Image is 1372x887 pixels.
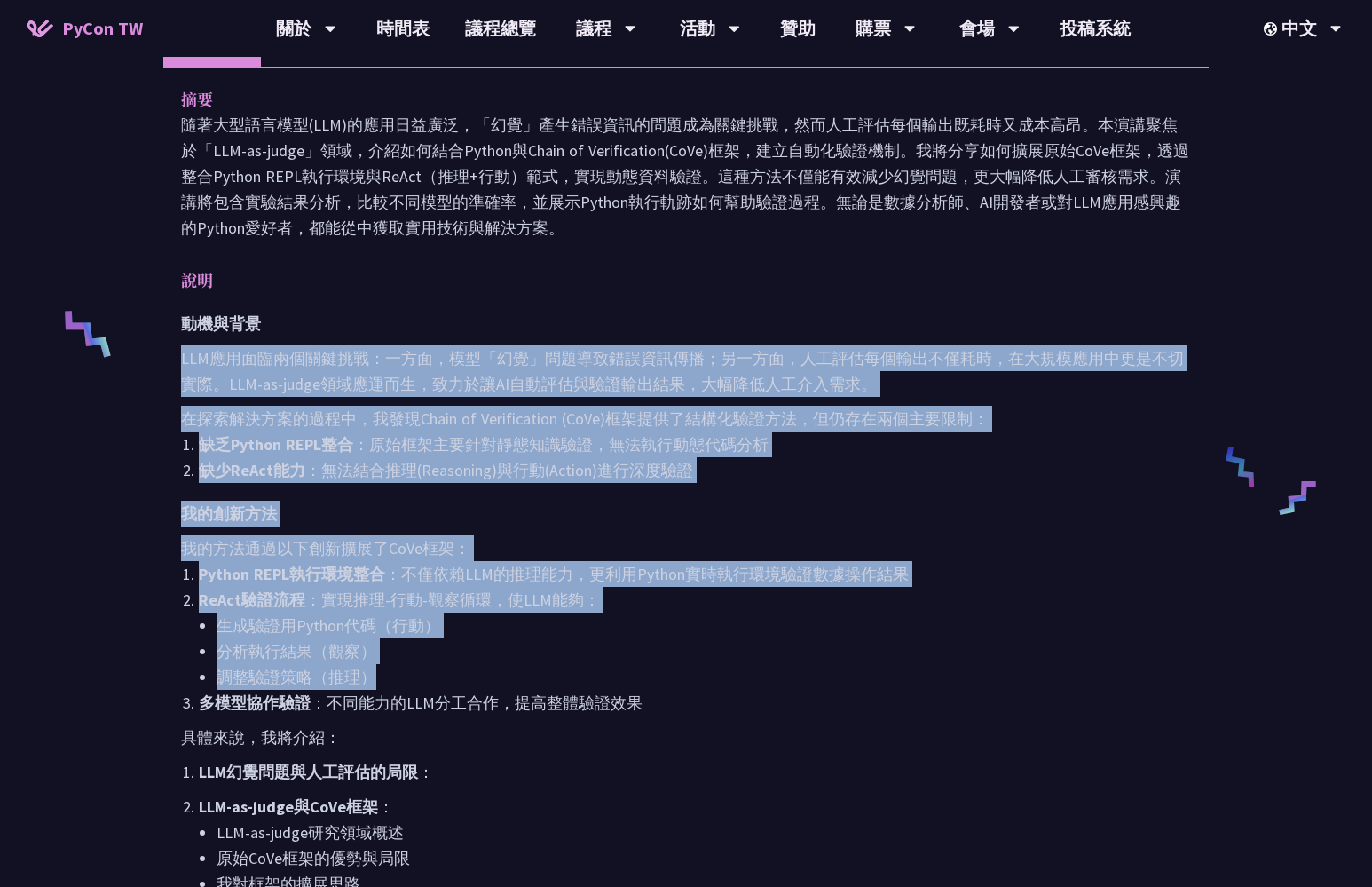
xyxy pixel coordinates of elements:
p: 隨著大型語言模型(LLM)的應用日益廣泛，「幻覺」產生錯誤資訊的問題成為關鍵挑戰，然而人工評估每個輸出既耗時又成本高昂。本演講聚焦於「LLM-as-judge」領域，介紹如何結合Python與C... [181,112,1191,241]
li: ：原始框架主要針對靜態知識驗證，無法執行動態代碼分析 [199,432,1191,457]
p: ： [199,759,1191,785]
h3: 我的創新方法 [181,501,1191,527]
strong: 缺乏Python REPL整合 [199,434,353,455]
strong: LLM-as-judge與CoVe框架 [199,796,378,817]
img: Locale Icon [1264,22,1281,36]
span: PyCon TW [62,15,143,42]
p: 在探索解決方案的過程中，我發現Chain of Verification (CoVe)框架提供了結構化驗證方法，但仍存在兩個主要限制： [181,406,1191,432]
li: 生成驗證用Python代碼（行動） [217,613,1191,638]
p: LLM應用面臨兩個關鍵挑戰：一方面，模型「幻覺」問題導致錯誤資訊傳播；另一方面，人工評估每個輸出不僅耗時，在大規模應用中更是不切實際。LLM-as-judge領域應運而生，致力於讓AI自動評估與... [181,345,1191,397]
li: ：實現推理-行動-觀察循環，使LLM能夠： [199,587,1191,690]
p: 我的方法通過以下創新擴展了CoVe框架： [181,535,1191,561]
p: 摘要 [181,86,1155,112]
strong: Python REPL執行環境整合 [199,564,385,584]
strong: 缺少ReAct能力 [199,460,305,480]
li: 分析執行結果（觀察） [217,638,1191,664]
strong: LLM幻覺問題與人工評估的局限 [199,762,418,782]
li: LLM-as-judge研究領域概述 [217,820,1191,845]
p: 具體來說，我將介紹： [181,725,1191,750]
li: ：不同能力的LLM分工合作，提高整體驗證效果 [199,690,1191,716]
li: ：不僅依賴LLM的推理能力，更利用Python實時執行環境驗證數據操作結果 [199,561,1191,587]
h3: 動機與背景 [181,311,1191,337]
strong: 多模型協作驗證 [199,693,311,713]
p: ： [199,794,1191,820]
li: 調整驗證策略（推理） [217,664,1191,690]
strong: ReAct驗證流程 [199,590,305,610]
img: Home icon of PyCon TW 2025 [27,20,53,37]
li: 原始CoVe框架的優勢與局限 [217,845,1191,871]
a: PyCon TW [9,6,161,51]
li: ：無法結合推理(Reasoning)與行動(Action)進行深度驗證 [199,457,1191,483]
p: 說明 [181,267,1155,293]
